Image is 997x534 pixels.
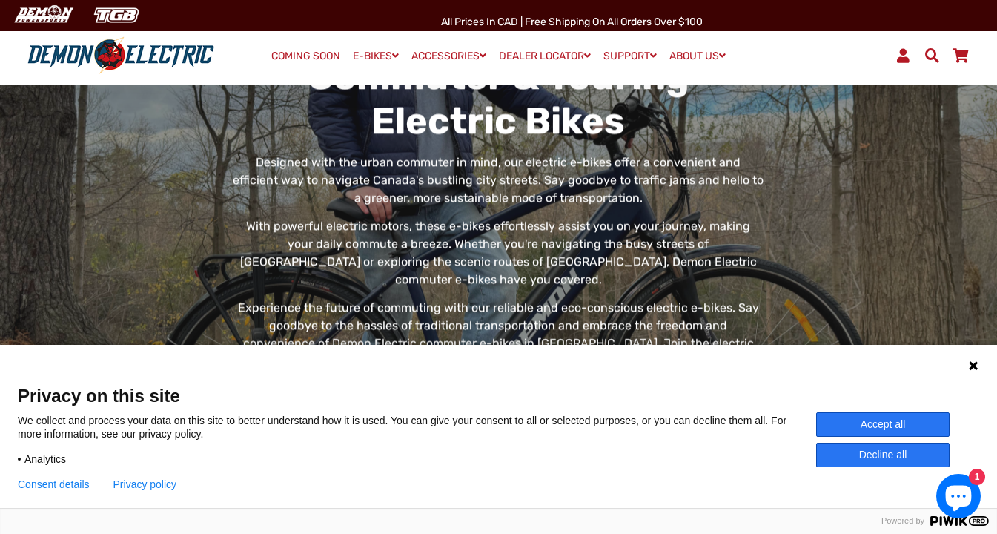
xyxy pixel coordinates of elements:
span: Analytics [24,452,66,466]
span: Powered by [875,516,930,526]
p: With powerful electric motors, these e-bikes effortlessly assist you on your journey, making your... [233,217,764,289]
a: SUPPORT [598,45,662,67]
a: COMING SOON [266,46,345,67]
p: We collect and process your data on this site to better understand how it is used. You can give y... [18,414,816,441]
a: ABOUT US [664,45,731,67]
h1: Commuter & Touring Electric Bikes [233,54,764,143]
img: Demon Electric logo [22,36,219,75]
a: E-BIKES [348,45,404,67]
inbox-online-store-chat: Shopify online store chat [932,474,985,522]
a: Privacy policy [113,478,177,490]
a: ACCESSORIES [406,45,491,67]
span: Privacy on this site [18,385,979,406]
button: Consent details [18,478,90,490]
button: Accept all [816,412,950,437]
img: Demon Electric [7,3,79,27]
span: All Prices in CAD | Free shipping on all orders over $100 [441,16,703,28]
img: TGB Canada [86,3,147,27]
a: DEALER LOCATOR [494,45,596,67]
button: Decline all [816,443,950,467]
p: Designed with the urban commuter in mind, our electric e-bikes offer a convenient and efficient w... [233,154,764,207]
p: Experience the future of commuting with our reliable and eco-conscious electric e-bikes. Say good... [233,299,764,370]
